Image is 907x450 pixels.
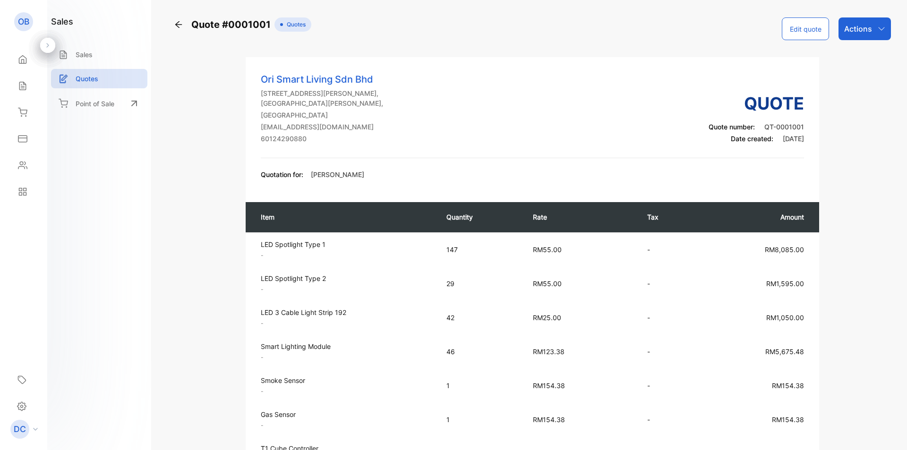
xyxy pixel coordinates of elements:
p: [PERSON_NAME] [311,170,364,179]
p: - [647,381,686,391]
p: - [261,421,436,430]
p: LED Spotlight Type 2 [261,273,436,283]
a: Point of Sale [51,93,147,114]
button: Actions [839,17,891,40]
p: OB [18,16,29,28]
p: Quantity [446,212,514,222]
p: LED 3 Cable Light Strip 192 [261,307,436,317]
span: RM154.38 [533,382,565,390]
p: - [647,279,686,289]
span: RM55.00 [533,246,562,254]
span: RM55.00 [533,280,562,288]
p: Actions [844,23,872,34]
p: Rate [533,212,628,222]
span: RM25.00 [533,314,561,322]
p: 60124290880 [261,134,442,144]
span: RM154.38 [772,382,804,390]
p: 1 [446,381,514,391]
span: RM154.38 [533,416,565,424]
h3: Quote [709,91,804,116]
p: Item [261,212,428,222]
p: - [261,285,436,294]
p: Tax [647,212,686,222]
p: Quote number: [709,122,804,132]
p: Gas Sensor [261,409,436,419]
p: 147 [446,245,514,255]
span: RM154.38 [772,416,804,424]
span: RM8,085.00 [765,246,804,254]
p: - [647,313,686,323]
p: [EMAIL_ADDRESS][DOMAIN_NAME] [261,122,442,132]
p: 42 [446,313,514,323]
p: - [647,415,686,425]
p: - [261,251,436,260]
p: Quotes [76,74,98,84]
h1: sales [51,15,73,28]
span: RM5,675.48 [765,348,804,356]
a: Sales [51,45,147,64]
p: - [647,245,686,255]
p: - [261,353,436,362]
p: Date created: [709,134,804,144]
p: 46 [446,347,514,357]
p: Smart Lighting Module [261,341,436,351]
span: [DATE] [783,135,804,143]
span: Quotes [283,20,306,29]
span: RM1,050.00 [766,314,804,322]
span: RM123.38 [533,348,565,356]
p: Smoke Sensor [261,375,436,385]
span: Quote #0001001 [191,17,274,32]
iframe: LiveChat chat widget [867,410,907,450]
p: - [261,387,436,396]
p: Ori Smart Living Sdn Bhd [261,72,442,86]
span: QT-0001001 [764,123,804,131]
p: [STREET_ADDRESS][PERSON_NAME], [GEOGRAPHIC_DATA][PERSON_NAME], [261,88,442,108]
p: Amount [705,212,804,222]
p: Point of Sale [76,99,114,109]
p: 1 [446,415,514,425]
a: Quotes [51,69,147,88]
p: Sales [76,50,93,59]
p: - [647,347,686,357]
p: - [261,319,436,328]
p: Quotation for: [261,170,303,179]
p: [GEOGRAPHIC_DATA] [261,110,442,120]
button: Edit quote [782,17,829,40]
span: RM1,595.00 [766,280,804,288]
p: 29 [446,279,514,289]
p: LED Spotlight Type 1 [261,239,436,249]
p: DC [14,423,26,435]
